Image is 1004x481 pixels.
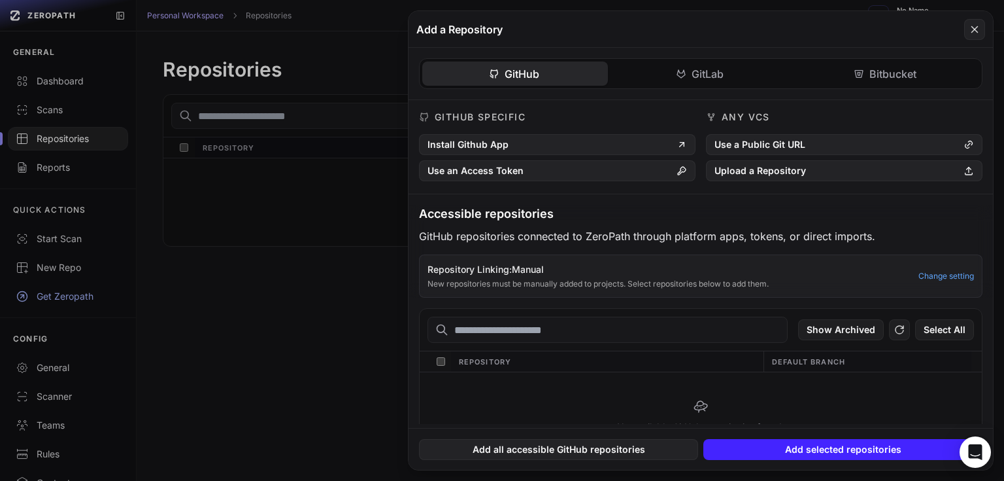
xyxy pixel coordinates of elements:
[798,319,884,340] button: Show Archived
[703,439,982,460] button: Add selected repositories
[763,351,971,372] div: Default Branch
[608,62,794,86] button: GitLab
[427,279,911,289] p: New repositories must be manually added to projects. Select repositories below to add them.
[422,62,608,86] button: GitHub
[915,319,974,340] button: Select All
[722,111,770,124] h4: Any VCS
[918,271,974,281] a: Change setting
[420,372,982,460] div: No available GitHub repositories found.
[419,228,982,244] p: GitHub repositories connected to ZeroPath through platform apps, tokens, or direct imports.
[706,160,982,181] button: Upload a Repository
[419,439,698,460] button: Add all accessible GitHub repositories
[794,62,979,86] button: Bitbucket
[416,22,503,37] h3: Add a Repository
[706,134,982,155] button: Use a Public Git URL
[419,160,695,181] button: Use an Access Token
[427,263,911,276] p: Repository Linking: Manual
[960,436,991,468] div: Open Intercom Messenger
[419,205,982,223] h3: Accessible repositories
[451,351,763,372] div: Repository
[419,134,695,155] button: Install Github App
[435,111,526,124] h4: GitHub Specific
